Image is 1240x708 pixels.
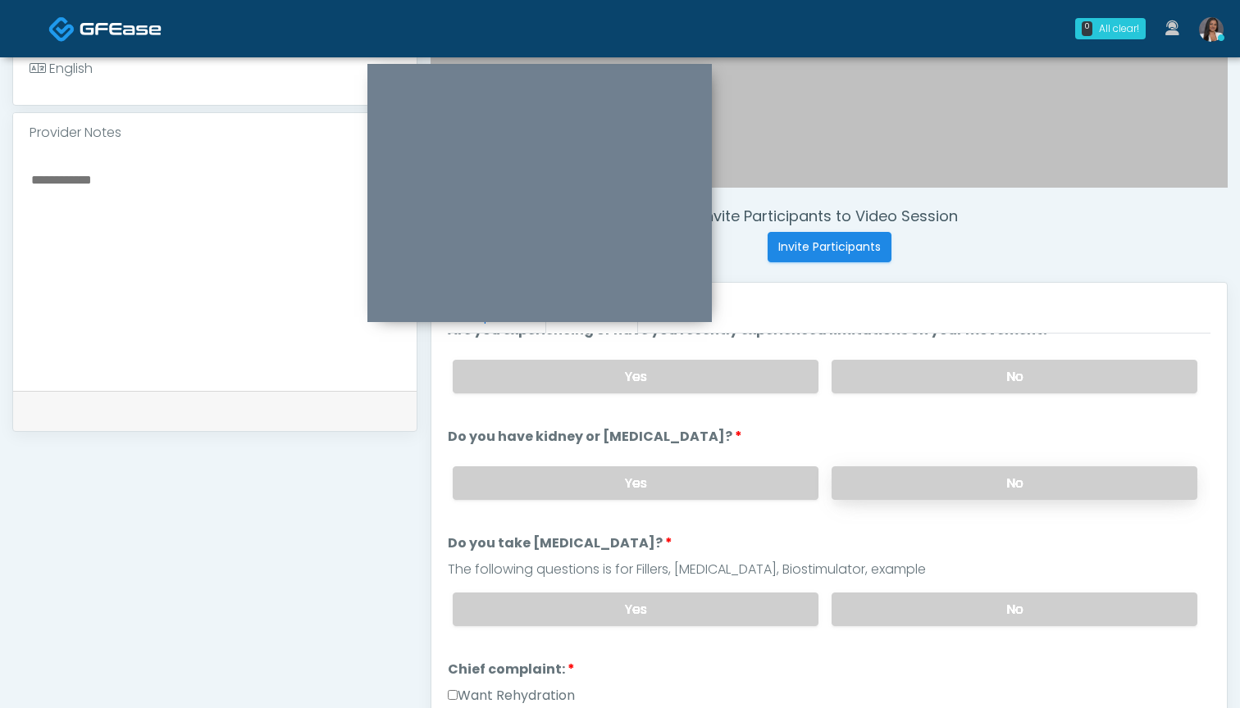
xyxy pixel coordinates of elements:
[13,113,417,152] div: Provider Notes
[1199,17,1224,42] img: Anjali Nandakumar
[1099,21,1139,36] div: All clear!
[832,592,1197,626] label: No
[30,59,93,79] div: English
[448,690,458,700] input: Want Rehydration
[1065,11,1156,46] a: 0 All clear!
[448,660,575,679] label: Chief complaint:
[48,2,162,55] a: Docovia
[768,232,891,262] button: Invite Participants
[448,686,575,706] label: Want Rehydration
[13,7,62,56] button: Open LiveChat chat widget
[832,466,1197,500] label: No
[448,533,672,553] label: Do you take [MEDICAL_DATA]?
[1082,21,1092,36] div: 0
[453,592,818,626] label: Yes
[48,16,75,43] img: Docovia
[448,427,742,447] label: Do you have kidney or [MEDICAL_DATA]?
[431,207,1228,225] h4: Invite Participants to Video Session
[453,360,818,393] label: Yes
[80,20,162,37] img: Docovia
[832,360,1197,393] label: No
[453,466,818,500] label: Yes
[448,560,1210,579] div: The following questions is for Fillers, [MEDICAL_DATA], Biostimulator, example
